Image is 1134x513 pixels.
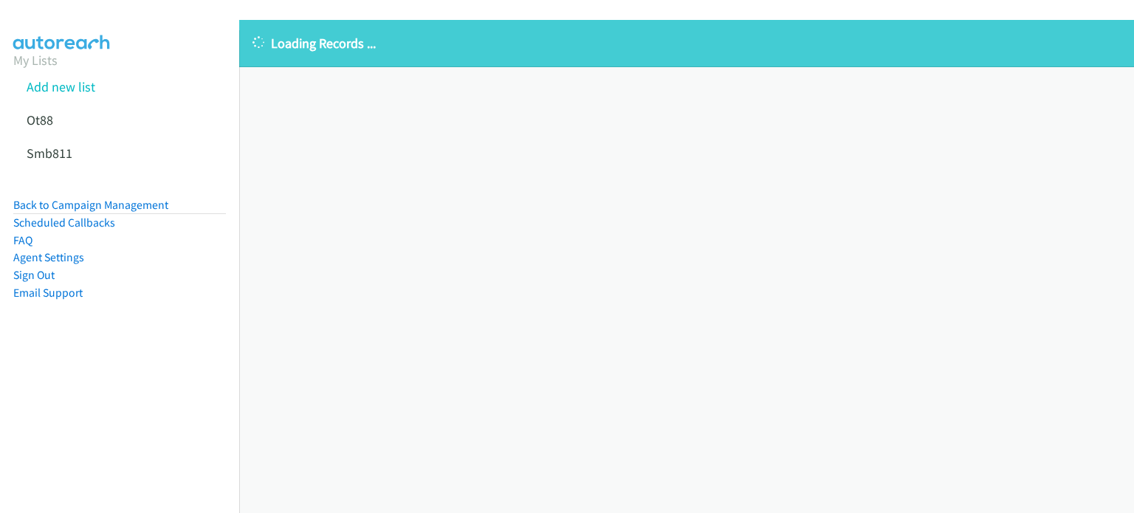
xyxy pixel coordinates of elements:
a: Back to Campaign Management [13,198,168,212]
a: Agent Settings [13,250,84,264]
a: Smb811 [27,145,72,162]
a: Scheduled Callbacks [13,216,115,230]
a: My Lists [13,52,58,69]
a: Sign Out [13,268,55,282]
a: Ot88 [27,111,53,128]
a: Add new list [27,78,95,95]
a: Email Support [13,286,83,300]
p: Loading Records ... [252,33,1121,53]
a: FAQ [13,233,32,247]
